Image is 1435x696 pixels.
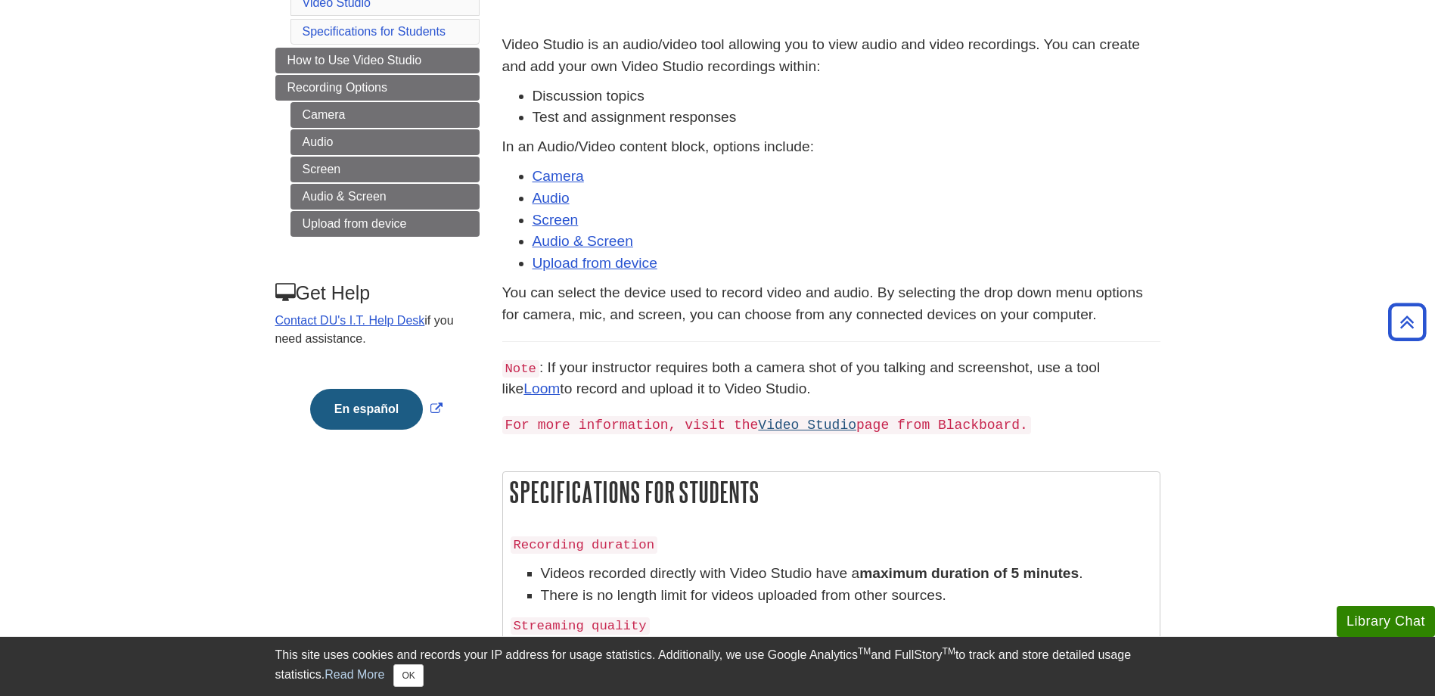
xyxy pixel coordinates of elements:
[858,646,871,657] sup: TM
[533,190,570,206] a: Audio
[275,75,480,101] a: Recording Options
[502,360,539,378] code: Note
[310,389,423,430] button: En español
[541,563,1152,585] li: Videos recorded directly with Video Studio have a .
[511,536,658,554] code: Recording duration
[393,664,423,687] button: Close
[290,129,480,155] a: Audio
[287,81,388,94] span: Recording Options
[275,48,480,73] a: How to Use Video Studio
[275,312,478,348] p: if you need assistance.
[1383,312,1431,332] a: Back to Top
[533,85,1160,107] li: Discussion topics
[533,255,657,271] a: Upload from device
[533,212,579,228] a: Screen
[503,472,1160,512] h2: Specifications for Students
[306,402,446,415] a: Link opens in new window
[523,381,560,396] a: Loom
[290,102,480,128] a: Camera
[290,184,480,210] a: Audio & Screen
[502,416,1031,434] code: For more information, visit the page from Blackboard.
[943,646,955,657] sup: TM
[502,34,1160,78] p: Video Studio is an audio/video tool allowing you to view audio and video recordings. You can crea...
[533,233,633,249] a: Audio & Screen
[290,211,480,237] a: Upload from device
[287,54,422,67] span: How to Use Video Studio
[533,107,1160,129] li: Test and assignment responses
[758,418,856,433] a: Video Studio
[325,668,384,681] a: Read More
[541,585,1152,607] li: There is no length limit for videos uploaded from other sources.
[275,282,478,304] h3: Get Help
[502,136,1160,158] p: In an Audio/Video content block, options include:
[1337,606,1435,637] button: Library Chat
[502,282,1160,326] p: You can select the device used to record video and audio. By selecting the drop down menu options...
[533,168,584,184] a: Camera
[290,157,480,182] a: Screen
[303,25,446,38] a: Specifications for Students
[511,617,650,635] code: Streaming quality
[859,565,1079,581] strong: maximum duration of 5 minutes
[275,314,425,327] a: Contact DU's I.T. Help Desk
[502,357,1160,401] p: : If your instructor requires both a camera shot of you talking and screenshot, use a tool like t...
[275,646,1160,687] div: This site uses cookies and records your IP address for usage statistics. Additionally, we use Goo...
